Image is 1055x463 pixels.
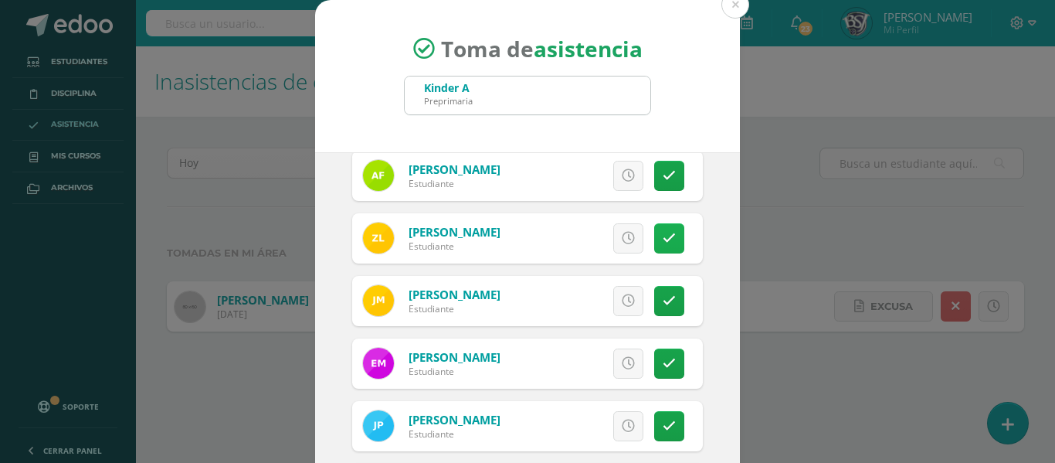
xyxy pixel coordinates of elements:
a: [PERSON_NAME] [409,162,500,177]
div: Preprimaria [424,95,473,107]
img: 8c50ec457c9aad75120f5b8d2f0b0231.png [363,160,394,191]
a: [PERSON_NAME] [409,412,500,427]
input: Busca un grado o sección aquí... [405,77,650,114]
img: 9821161ccd203b9e16513a9d750c0e5d.png [363,348,394,379]
div: Kinder A [424,80,473,95]
div: Estudiante [409,302,500,315]
img: 58e0f404d12b709cad6dc5a092bc9225.png [363,410,394,441]
strong: asistencia [534,34,643,63]
a: [PERSON_NAME] [409,224,500,240]
img: 799e1350a069dcd0d40f8c58699a4e0e.png [363,285,394,316]
div: Estudiante [409,240,500,253]
div: Estudiante [409,427,500,441]
div: Estudiante [409,365,500,378]
a: [PERSON_NAME] [409,287,500,302]
img: e4fe8388cecf973e1279a79ce0b6f4c5.png [363,223,394,254]
div: Estudiante [409,177,500,190]
span: Toma de [441,34,643,63]
a: [PERSON_NAME] [409,349,500,365]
